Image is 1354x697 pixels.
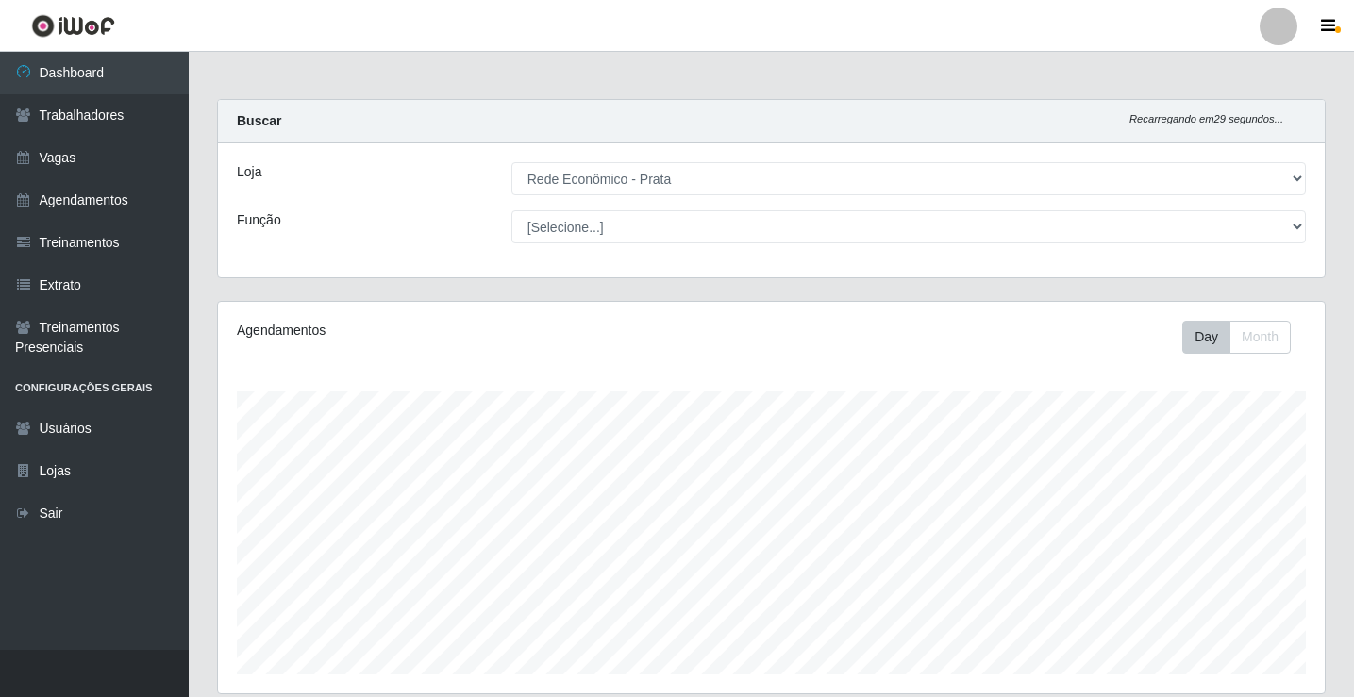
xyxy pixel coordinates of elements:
[237,162,261,182] label: Loja
[1182,321,1291,354] div: First group
[1229,321,1291,354] button: Month
[1182,321,1230,354] button: Day
[1182,321,1306,354] div: Toolbar with button groups
[237,113,281,128] strong: Buscar
[31,14,115,38] img: CoreUI Logo
[237,210,281,230] label: Função
[1129,113,1283,124] i: Recarregando em 29 segundos...
[237,321,666,340] div: Agendamentos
